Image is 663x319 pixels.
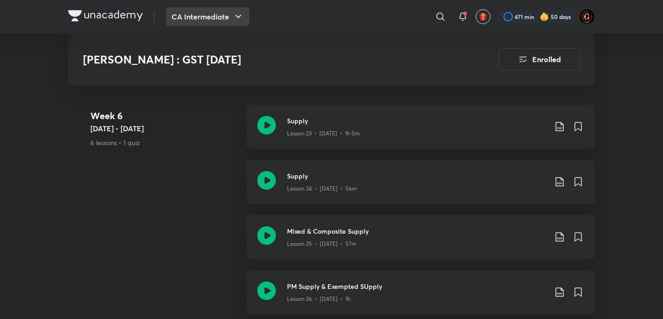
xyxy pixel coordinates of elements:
[246,160,595,215] a: SupplyLesson 24 • [DATE] • 56m
[540,12,549,21] img: streak
[68,10,143,21] img: Company Logo
[287,240,357,248] p: Lesson 25 • [DATE] • 57m
[90,138,239,147] p: 6 lessons • 1 quiz
[287,129,360,138] p: Lesson 23 • [DATE] • 1h 5m
[166,7,249,26] button: CA Intermediate
[287,171,547,181] h3: Supply
[479,13,487,21] img: avatar
[287,185,357,193] p: Lesson 24 • [DATE] • 56m
[287,116,547,126] h3: Supply
[68,10,143,24] a: Company Logo
[287,226,547,236] h3: Mixed & Composite Supply
[90,123,239,134] h5: [DATE] - [DATE]
[476,9,491,24] button: avatar
[83,53,446,66] h3: [PERSON_NAME] : GST [DATE]
[579,9,595,25] img: DGD°MrBEAN
[287,295,351,303] p: Lesson 26 • [DATE] • 1h
[90,109,239,123] h4: Week 6
[498,48,580,70] button: Enrolled
[287,281,547,291] h3: PM Supply & Exempted SUpply
[246,215,595,270] a: Mixed & Composite SupplyLesson 25 • [DATE] • 57m
[246,105,595,160] a: SupplyLesson 23 • [DATE] • 1h 5m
